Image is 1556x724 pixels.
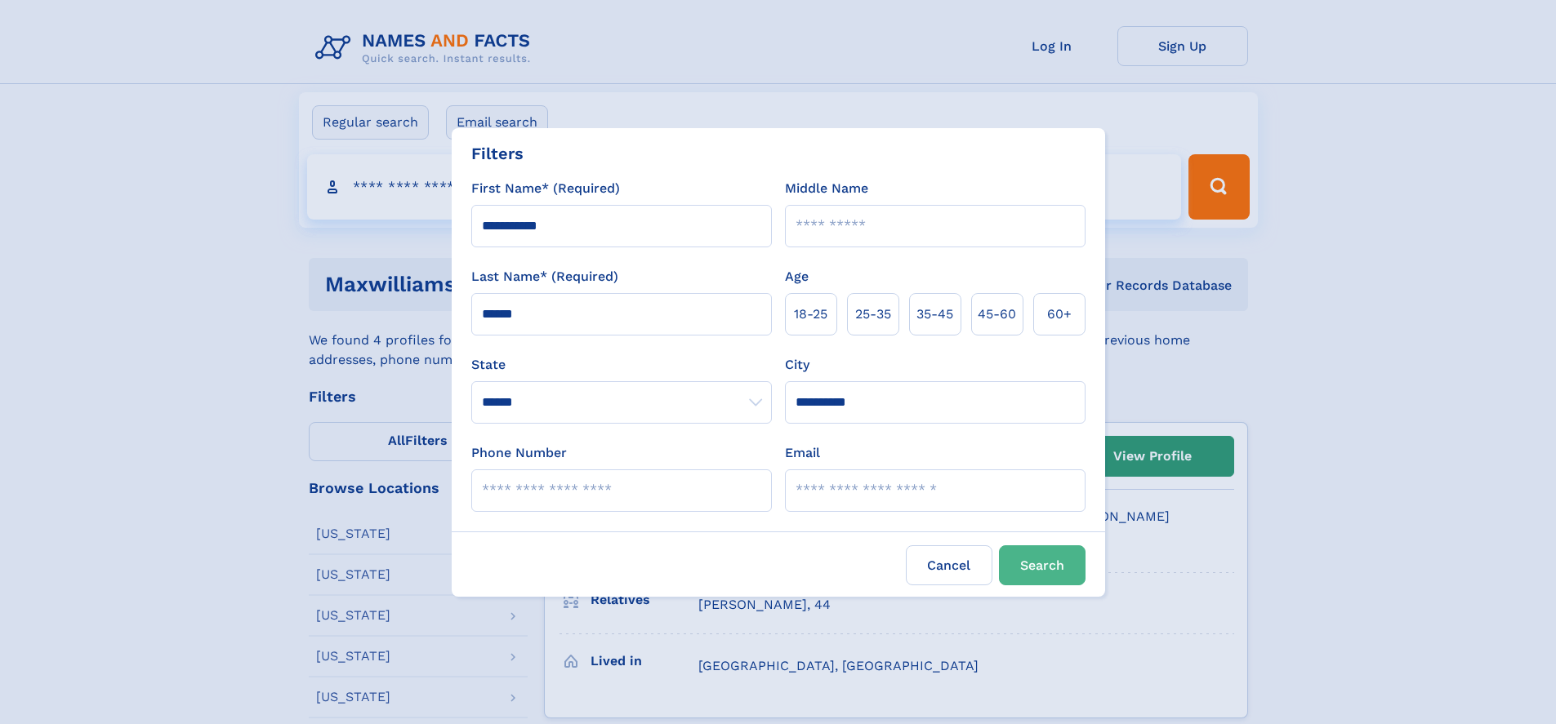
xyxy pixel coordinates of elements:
div: Filters [471,141,524,166]
span: 18‑25 [794,304,827,324]
label: First Name* (Required) [471,179,620,198]
label: State [471,355,772,375]
label: Phone Number [471,443,567,463]
span: 45‑60 [978,304,1016,324]
label: City [785,355,809,375]
label: Last Name* (Required) [471,267,618,286]
button: Search [999,545,1086,585]
span: 35‑45 [916,304,953,324]
label: Age [785,267,809,286]
label: Cancel [906,545,992,585]
span: 60+ [1047,304,1072,324]
span: 25‑35 [855,304,891,324]
label: Email [785,443,820,463]
label: Middle Name [785,179,868,198]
